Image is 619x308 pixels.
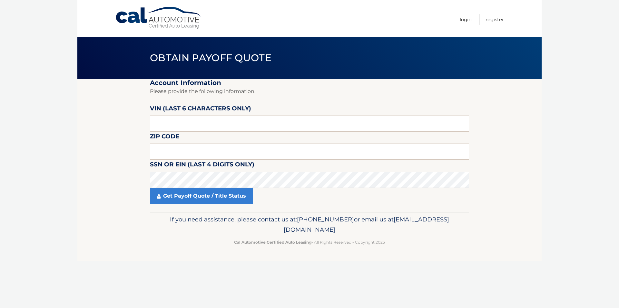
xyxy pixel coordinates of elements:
p: - All Rights Reserved - Copyright 2025 [154,239,465,246]
a: Get Payoff Quote / Title Status [150,188,253,204]
h2: Account Information [150,79,469,87]
span: [PHONE_NUMBER] [297,216,354,223]
a: Register [486,14,504,25]
label: SSN or EIN (last 4 digits only) [150,160,254,172]
p: Please provide the following information. [150,87,469,96]
p: If you need assistance, please contact us at: or email us at [154,214,465,235]
strong: Cal Automotive Certified Auto Leasing [234,240,311,245]
label: Zip Code [150,132,179,144]
span: Obtain Payoff Quote [150,52,271,64]
label: VIN (last 6 characters only) [150,104,251,116]
a: Login [460,14,472,25]
a: Cal Automotive [115,6,202,29]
